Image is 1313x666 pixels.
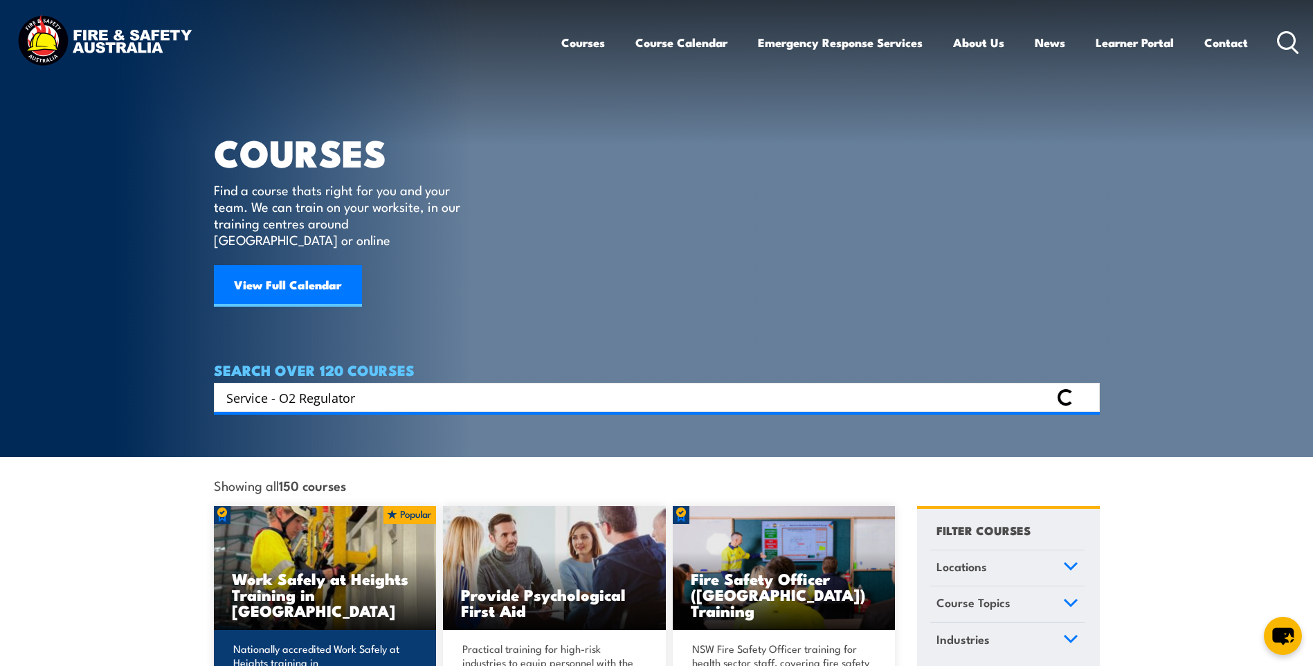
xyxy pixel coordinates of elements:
button: chat-button [1264,617,1302,655]
img: Fire Safety Advisor [673,506,896,631]
h4: FILTER COURSES [936,521,1031,539]
span: Locations [936,557,987,576]
input: Search input [226,387,1050,408]
a: View Full Calendar [214,265,362,307]
a: Emergency Response Services [758,24,923,61]
a: News [1035,24,1065,61]
a: Locations [930,550,1085,586]
a: Provide Psychological First Aid [443,506,666,631]
img: Work Safely at Heights Training (1) [214,506,437,631]
img: Mental Health First Aid Training Course from Fire & Safety Australia [443,506,666,631]
a: Courses [561,24,605,61]
a: Course Topics [930,586,1085,622]
a: Course Calendar [635,24,727,61]
h3: Fire Safety Officer ([GEOGRAPHIC_DATA]) Training [691,570,878,618]
a: Fire Safety Officer ([GEOGRAPHIC_DATA]) Training [673,506,896,631]
a: Contact [1204,24,1248,61]
button: Search magnifier button [1076,388,1095,407]
span: Showing all [214,478,346,492]
span: Course Topics [936,593,1011,612]
a: Work Safely at Heights Training in [GEOGRAPHIC_DATA] [214,506,437,631]
h1: COURSES [214,136,480,168]
h3: Work Safely at Heights Training in [GEOGRAPHIC_DATA] [232,570,419,618]
form: Search form [229,388,1053,407]
h3: Provide Psychological First Aid [461,586,648,618]
a: Learner Portal [1096,24,1174,61]
strong: 150 courses [279,476,346,494]
p: Find a course thats right for you and your team. We can train on your worksite, in our training c... [214,181,467,248]
a: Industries [930,623,1085,659]
h4: SEARCH OVER 120 COURSES [214,362,1100,377]
span: Industries [936,630,990,649]
a: About Us [953,24,1004,61]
